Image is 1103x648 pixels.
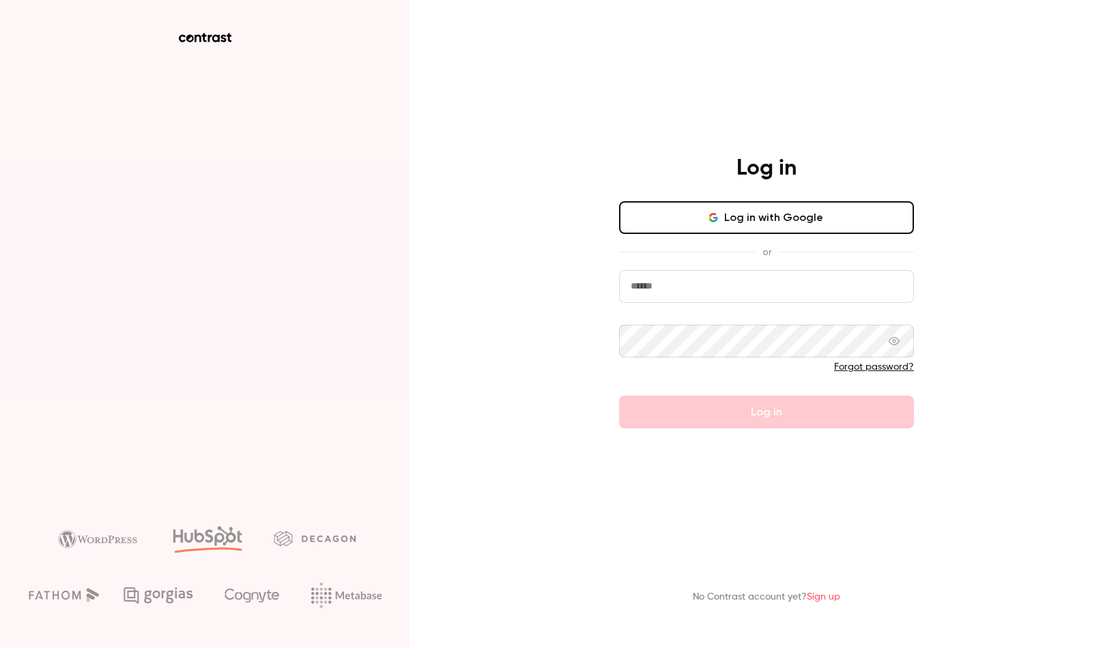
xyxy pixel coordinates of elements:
p: No Contrast account yet? [693,590,840,604]
button: Log in with Google [619,201,914,234]
span: or [756,245,778,259]
h4: Log in [736,155,797,182]
img: decagon [274,531,356,546]
a: Forgot password? [834,362,914,372]
a: Sign up [807,592,840,602]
